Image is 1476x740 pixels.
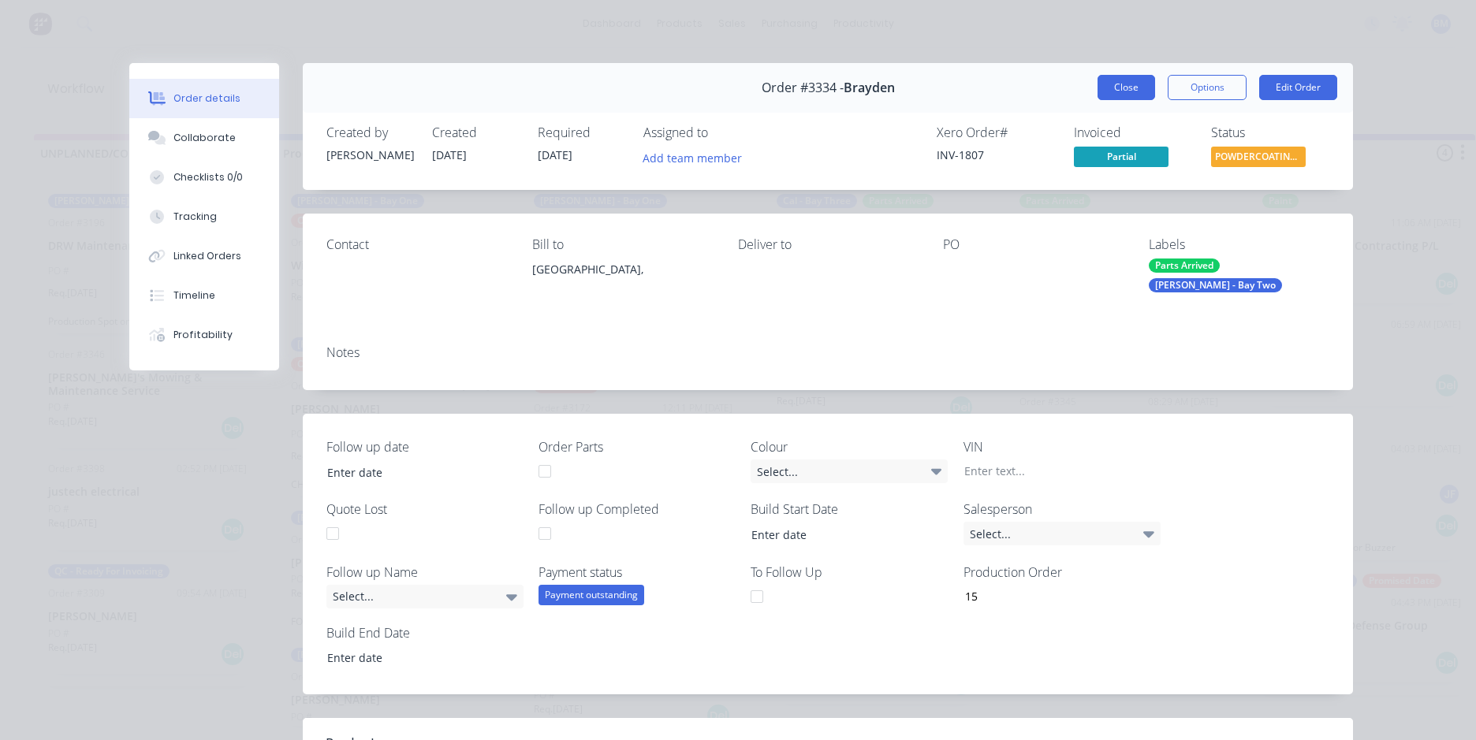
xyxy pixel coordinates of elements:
label: To Follow Up [751,563,948,582]
button: POWDERCOATING/P... [1211,147,1306,170]
label: Build End Date [326,623,524,642]
div: [GEOGRAPHIC_DATA], [532,258,713,281]
div: Tracking [173,210,217,224]
div: Select... [326,585,524,608]
input: Enter date [316,646,512,670]
button: Collaborate [129,118,279,158]
label: Follow up date [326,437,524,456]
div: Profitability [173,328,233,342]
div: Contact [326,237,507,252]
div: Select... [751,459,948,483]
button: Options [1168,75,1247,100]
div: Timeline [173,288,215,303]
label: Quote Lost [326,500,524,519]
div: Linked Orders [173,249,241,263]
div: [PERSON_NAME] [326,147,413,163]
label: Follow up Completed [539,500,736,519]
div: Order details [173,91,240,106]
div: INV-1807 [937,147,1055,163]
button: Add team member [643,147,751,168]
input: Enter date [316,460,512,484]
span: Brayden [844,80,895,95]
button: Close [1098,75,1155,100]
div: Assigned to [643,125,801,140]
button: Checklists 0/0 [129,158,279,197]
div: Checklists 0/0 [173,170,243,184]
div: Payment outstanding [539,585,644,605]
span: POWDERCOATING/P... [1211,147,1306,166]
button: Add team member [635,147,751,168]
div: Labels [1149,237,1329,252]
span: [DATE] [432,147,467,162]
div: Deliver to [738,237,919,252]
div: [PERSON_NAME] - Bay Two [1149,278,1282,292]
label: Order Parts [539,437,736,456]
button: Edit Order [1259,75,1337,100]
div: Status [1211,125,1329,140]
div: Created by [326,125,413,140]
label: Colour [751,437,948,456]
span: Partial [1074,147,1168,166]
div: Required [538,125,624,140]
div: Invoiced [1074,125,1192,140]
button: Order details [129,79,279,118]
input: Enter date [740,522,937,546]
span: [DATE] [538,147,572,162]
div: Parts Arrived [1149,258,1220,273]
label: Payment status [539,563,736,582]
label: Production Order [963,563,1161,582]
div: Bill to [532,237,713,252]
div: Collaborate [173,131,236,145]
label: Salesperson [963,500,1161,519]
div: Created [432,125,519,140]
div: Xero Order # [937,125,1055,140]
label: VIN [963,437,1161,456]
button: Timeline [129,276,279,315]
div: Notes [326,345,1329,360]
input: Enter number... [952,585,1160,608]
div: Select... [963,522,1161,545]
button: Tracking [129,197,279,236]
label: Follow up Name [326,563,524,582]
span: Order #3334 - [762,80,844,95]
label: Build Start Date [751,500,948,519]
button: Profitability [129,315,279,355]
div: [GEOGRAPHIC_DATA], [532,258,713,309]
div: PO [943,237,1124,252]
button: Linked Orders [129,236,279,276]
